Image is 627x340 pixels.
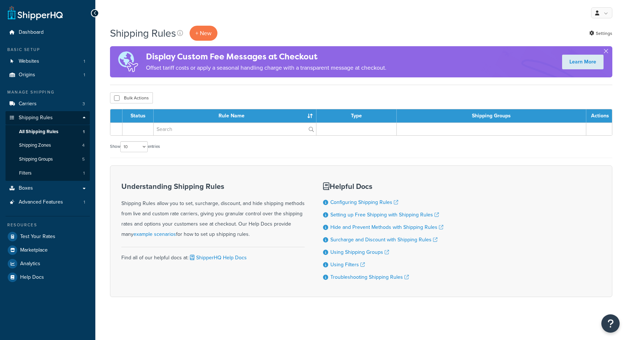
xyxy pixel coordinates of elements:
div: Manage Shipping [5,89,90,95]
li: Shipping Groups [5,153,90,166]
span: Advanced Features [19,199,63,205]
span: Websites [19,58,39,65]
p: + New [190,26,217,41]
span: 4 [82,142,85,149]
a: Using Filters [330,261,365,268]
span: 1 [84,199,85,205]
a: All Shipping Rules 1 [5,125,90,139]
a: example scenarios [133,230,176,238]
input: Search [154,123,316,135]
span: 1 [84,72,85,78]
div: Shipping Rules allow you to set, surcharge, discount, and hide shipping methods from live and cus... [121,182,305,240]
div: Resources [5,222,90,228]
span: Test Your Rates [20,234,55,240]
a: Advanced Features 1 [5,195,90,209]
span: Shipping Groups [19,156,53,162]
span: All Shipping Rules [19,129,58,135]
a: Dashboard [5,26,90,39]
a: Hide and Prevent Methods with Shipping Rules [330,223,443,231]
li: All Shipping Rules [5,125,90,139]
li: Shipping Rules [5,111,90,181]
span: 3 [82,101,85,107]
h3: Understanding Shipping Rules [121,182,305,190]
a: Help Docs [5,271,90,284]
th: Rule Name [154,109,316,123]
button: Bulk Actions [110,92,153,103]
a: Test Your Rates [5,230,90,243]
a: Using Shipping Groups [330,248,389,256]
a: ShipperHQ Home [8,6,63,20]
a: Shipping Groups 5 [5,153,90,166]
p: Offset tariff costs or apply a seasonal handling charge with a transparent message at checkout. [146,63,386,73]
h1: Shipping Rules [110,26,176,40]
li: Filters [5,167,90,180]
select: Showentries [120,141,148,152]
li: Advanced Features [5,195,90,209]
a: Setting up Free Shipping with Shipping Rules [330,211,439,219]
a: Filters 1 [5,167,90,180]
th: Type [316,109,397,123]
a: Shipping Rules [5,111,90,125]
a: Shipping Zones 4 [5,139,90,152]
th: Actions [586,109,612,123]
li: Shipping Zones [5,139,90,152]
a: Carriers 3 [5,97,90,111]
a: Analytics [5,257,90,270]
th: Shipping Groups [397,109,586,123]
a: Boxes [5,182,90,195]
div: Basic Setup [5,47,90,53]
span: Carriers [19,101,37,107]
h4: Display Custom Fee Messages at Checkout [146,51,386,63]
li: Origins [5,68,90,82]
span: Filters [19,170,32,176]
span: 5 [82,156,85,162]
span: 1 [83,170,85,176]
span: 1 [83,129,85,135]
a: Settings [589,28,612,39]
h3: Helpful Docs [323,182,443,190]
span: Shipping Zones [19,142,51,149]
span: 1 [84,58,85,65]
span: Boxes [19,185,33,191]
a: Websites 1 [5,55,90,68]
a: Configuring Shipping Rules [330,198,398,206]
a: Learn More [562,55,604,69]
img: duties-banner-06bc72dcb5fe05cb3f9472aba00be2ae8eb53ab6f0d8bb03d382ba314ac3c341.png [110,46,146,77]
span: Help Docs [20,274,44,281]
span: Marketplace [20,247,48,253]
span: Analytics [20,261,40,267]
a: Surcharge and Discount with Shipping Rules [330,236,437,244]
li: Websites [5,55,90,68]
a: Troubleshooting Shipping Rules [330,273,409,281]
span: Dashboard [19,29,44,36]
div: Find all of our helpful docs at: [121,247,305,263]
span: Shipping Rules [19,115,53,121]
span: Origins [19,72,35,78]
a: Marketplace [5,244,90,257]
th: Status [122,109,154,123]
a: ShipperHQ Help Docs [188,254,247,262]
a: Origins 1 [5,68,90,82]
button: Open Resource Center [601,314,620,333]
label: Show entries [110,141,160,152]
li: Carriers [5,97,90,111]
